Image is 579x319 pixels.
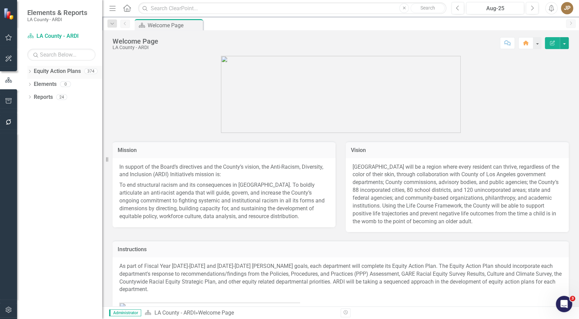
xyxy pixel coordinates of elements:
a: LA County - ARDI [154,309,195,316]
a: Equity Action Plans [34,67,81,75]
div: Aug-25 [469,4,522,13]
h3: Instructions [118,246,564,253]
h3: Vision [351,147,564,153]
div: 374 [84,69,98,74]
a: LA County - ARDI [27,32,95,40]
iframe: Intercom live chat [556,296,572,312]
div: Welcome Page [113,37,158,45]
div: Welcome Page [198,309,234,316]
img: 3CEO_Initiative%20Logos-ARDI_2023.png [221,56,461,133]
p: To end structural racism and its consequences in [GEOGRAPHIC_DATA]. To boldly articulate an anti-... [119,180,329,220]
button: Aug-25 [466,2,524,14]
button: JP [561,2,573,14]
div: LA County - ARDI [113,45,158,50]
div: [GEOGRAPHIC_DATA] will be a region where every resident can thrive, regardless of the color of th... [353,163,562,226]
div: 24 [56,94,67,100]
small: LA County - ARDI [27,17,87,22]
a: Elements [34,80,57,88]
span: Elements & Reports [27,9,87,17]
div: » [145,309,336,317]
a: Reports [34,93,53,101]
span: Search [420,5,435,11]
img: ClearPoint Strategy [3,8,15,20]
p: As part of Fiscal Year [DATE]-[DATE] and [DATE]-[DATE] [PERSON_NAME] goals, each department will ... [119,262,562,295]
button: Search [411,3,445,13]
span: Administrator [109,309,141,316]
input: Search Below... [27,49,95,61]
input: Search ClearPoint... [138,2,446,14]
div: Welcome Page [148,21,201,30]
span: 3 [570,296,575,301]
div: 0 [60,81,71,87]
p: In support of the Board’s directives and the County’s vision, the Anti-Racism, Diversity, and Inc... [119,163,329,180]
h3: Mission [118,147,330,153]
